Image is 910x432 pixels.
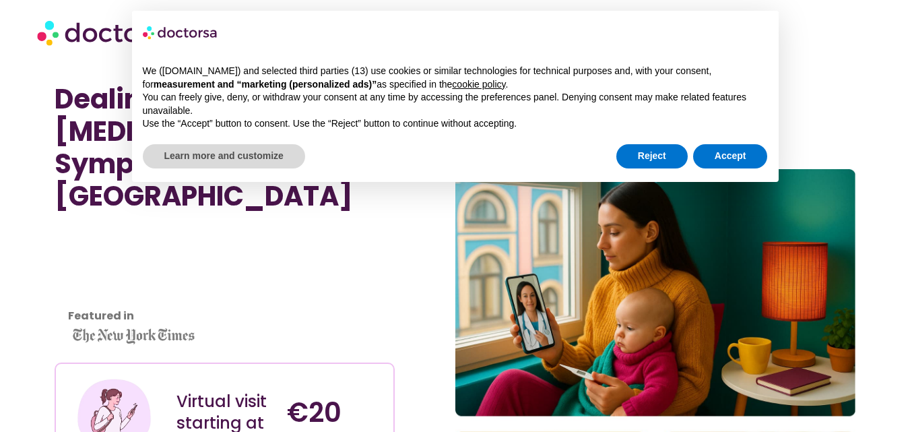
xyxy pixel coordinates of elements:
h4: €20 [287,396,384,429]
img: logo [143,22,218,43]
strong: measurement and “marketing (personalized ads)” [154,79,377,90]
p: Use the “Accept” button to consent. Use the “Reject” button to continue without accepting. [143,117,768,131]
button: Learn more and customize [143,144,305,168]
button: Accept [693,144,768,168]
iframe: Customer reviews powered by Trustpilot [61,233,183,334]
h1: Dealing With [MEDICAL_DATA] Symptoms in [GEOGRAPHIC_DATA] [55,83,395,212]
a: cookie policy [452,79,505,90]
p: You can freely give, deny, or withdraw your consent at any time by accessing the preferences pane... [143,91,768,117]
p: We ([DOMAIN_NAME]) and selected third parties (13) use cookies or similar technologies for techni... [143,65,768,91]
strong: Featured in [68,308,134,323]
button: Reject [616,144,688,168]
